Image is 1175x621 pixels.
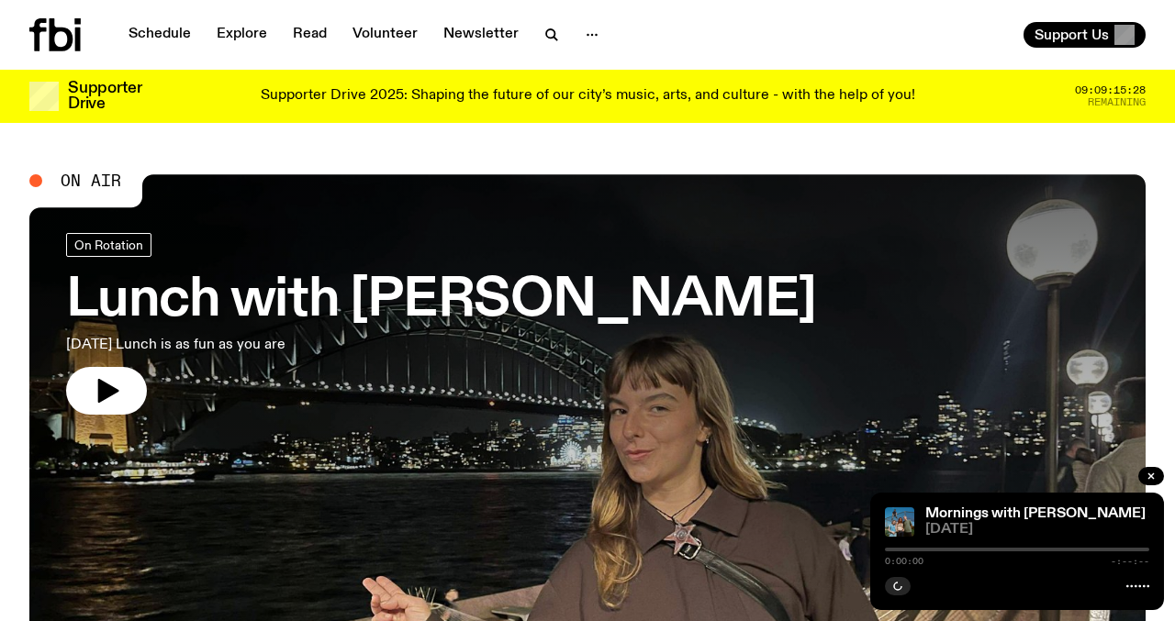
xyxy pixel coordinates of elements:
span: 0:00:00 [885,557,923,566]
span: On Air [61,172,121,189]
a: Newsletter [432,22,530,48]
p: Supporter Drive 2025: Shaping the future of our city’s music, arts, and culture - with the help o... [261,88,915,105]
span: 09:09:15:28 [1075,85,1146,95]
span: Remaining [1088,97,1146,107]
h3: Supporter Drive [68,81,141,112]
a: Lunch with [PERSON_NAME][DATE] Lunch is as fun as you are [66,233,816,415]
span: Support Us [1035,27,1109,43]
button: Support Us [1024,22,1146,48]
span: -:--:-- [1111,557,1149,566]
a: On Rotation [66,233,151,257]
a: Schedule [117,22,202,48]
a: Read [282,22,338,48]
p: [DATE] Lunch is as fun as you are [66,334,536,356]
a: Volunteer [341,22,429,48]
h3: Lunch with [PERSON_NAME] [66,275,816,327]
span: [DATE] [925,523,1149,537]
a: Explore [206,22,278,48]
span: On Rotation [74,238,143,251]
